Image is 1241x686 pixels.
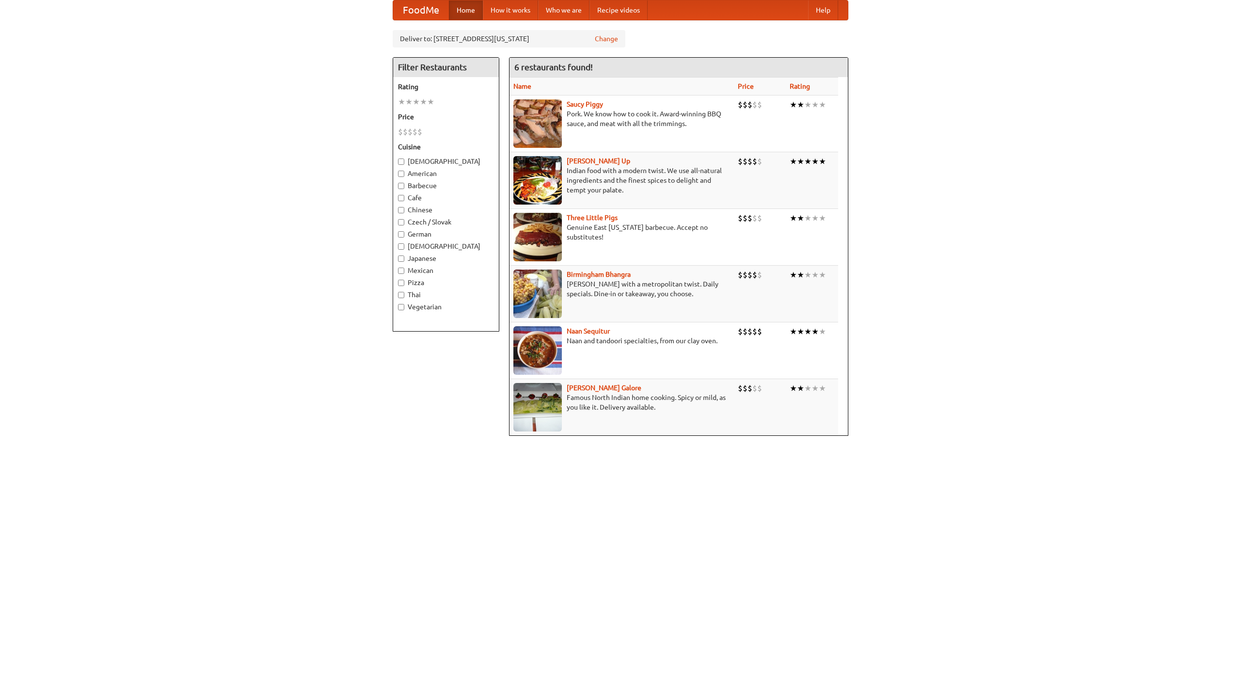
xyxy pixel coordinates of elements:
[398,159,404,165] input: [DEMOGRAPHIC_DATA]
[483,0,538,20] a: How it works
[567,214,618,222] b: Three Little Pigs
[743,326,748,337] li: $
[513,326,562,375] img: naansequitur.jpg
[804,156,811,167] li: ★
[752,99,757,110] li: $
[398,112,494,122] h5: Price
[398,169,494,178] label: American
[513,270,562,318] img: bhangra.jpg
[513,82,531,90] a: Name
[790,270,797,280] li: ★
[819,326,826,337] li: ★
[804,326,811,337] li: ★
[797,156,804,167] li: ★
[398,195,404,201] input: Cafe
[748,383,752,394] li: $
[752,156,757,167] li: $
[398,304,404,310] input: Vegetarian
[752,326,757,337] li: $
[819,99,826,110] li: ★
[398,142,494,152] h5: Cuisine
[790,213,797,223] li: ★
[811,326,819,337] li: ★
[811,270,819,280] li: ★
[804,270,811,280] li: ★
[819,156,826,167] li: ★
[398,278,494,287] label: Pizza
[398,290,494,300] label: Thai
[797,213,804,223] li: ★
[513,336,730,346] p: Naan and tandoori specialties, from our clay oven.
[797,99,804,110] li: ★
[811,383,819,394] li: ★
[513,166,730,195] p: Indian food with a modern twist. We use all-natural ingredients and the finest spices to delight ...
[752,383,757,394] li: $
[752,270,757,280] li: $
[393,0,449,20] a: FoodMe
[819,270,826,280] li: ★
[398,82,494,92] h5: Rating
[743,213,748,223] li: $
[757,213,762,223] li: $
[819,383,826,394] li: ★
[790,326,797,337] li: ★
[398,96,405,107] li: ★
[748,326,752,337] li: $
[398,127,403,137] li: $
[398,231,404,238] input: German
[513,393,730,412] p: Famous North Indian home cooking. Spicy or mild, as you like it. Delivery available.
[589,0,648,20] a: Recipe videos
[398,268,404,274] input: Mexican
[413,96,420,107] li: ★
[398,193,494,203] label: Cafe
[567,157,630,165] a: [PERSON_NAME] Up
[567,100,603,108] b: Saucy Piggy
[738,383,743,394] li: $
[514,63,593,72] ng-pluralize: 6 restaurants found!
[790,99,797,110] li: ★
[748,270,752,280] li: $
[513,99,562,148] img: saucy.jpg
[804,213,811,223] li: ★
[738,326,743,337] li: $
[811,213,819,223] li: ★
[513,213,562,261] img: littlepigs.jpg
[513,109,730,128] p: Pork. We know how to cook it. Award-winning BBQ sauce, and meat with all the trimmings.
[398,183,404,189] input: Barbecue
[804,99,811,110] li: ★
[398,171,404,177] input: American
[595,34,618,44] a: Change
[393,58,499,77] h4: Filter Restaurants
[398,255,404,262] input: Japanese
[567,384,641,392] a: [PERSON_NAME] Galore
[567,271,631,278] a: Birmingham Bhangra
[797,383,804,394] li: ★
[398,181,494,191] label: Barbecue
[752,213,757,223] li: $
[538,0,589,20] a: Who we are
[757,270,762,280] li: $
[738,99,743,110] li: $
[811,99,819,110] li: ★
[757,99,762,110] li: $
[748,213,752,223] li: $
[743,99,748,110] li: $
[797,270,804,280] li: ★
[738,156,743,167] li: $
[748,156,752,167] li: $
[797,326,804,337] li: ★
[398,302,494,312] label: Vegetarian
[405,96,413,107] li: ★
[738,270,743,280] li: $
[811,156,819,167] li: ★
[757,156,762,167] li: $
[398,254,494,263] label: Japanese
[513,279,730,299] p: [PERSON_NAME] with a metropolitan twist. Daily specials. Dine-in or takeaway, you choose.
[567,327,610,335] a: Naan Sequitur
[398,207,404,213] input: Chinese
[398,219,404,225] input: Czech / Slovak
[513,223,730,242] p: Genuine East [US_STATE] barbecue. Accept no substitutes!
[738,213,743,223] li: $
